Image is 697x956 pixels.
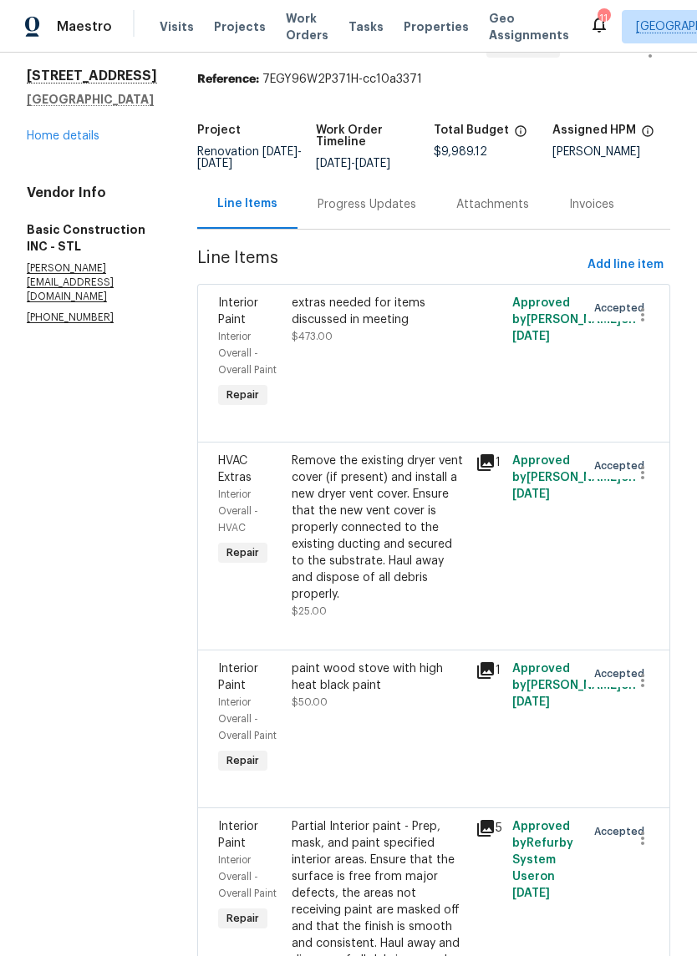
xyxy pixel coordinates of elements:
span: Repair [220,544,266,561]
b: Reference: [197,73,259,85]
span: Renovation [197,146,302,169]
a: Home details [27,130,99,142]
span: [DATE] [512,888,550,899]
div: Attachments [456,196,529,213]
span: [DATE] [262,146,298,158]
h5: Basic Construction INC - STL [27,221,157,255]
h5: Project [197,124,241,136]
span: Projects [214,18,266,35]
span: Line Items [197,250,581,281]
div: paint wood stove with high heat black paint [292,660,466,694]
span: Approved by [PERSON_NAME] on [512,663,636,708]
span: Tasks [348,21,384,33]
button: Add line item [581,250,670,281]
span: Interior Overall - Overall Paint [218,331,277,375]
span: Visits [160,18,194,35]
span: Interior Paint [218,297,258,326]
div: [PERSON_NAME] [552,146,671,158]
div: Progress Updates [318,196,416,213]
span: Geo Assignments [489,10,569,43]
div: 1 [476,660,502,680]
h5: Total Budget [434,124,509,136]
span: $473.00 [292,331,333,341]
span: Interior Overall - HVAC [218,489,258,533]
span: Accepted [594,458,651,474]
div: Remove the existing dryer vent cover (if present) and install a new dryer vent cover. Ensure that... [292,453,466,603]
span: Accepted [594,300,651,316]
span: - [197,146,302,169]
span: $50.00 [292,697,328,707]
span: Properties [404,18,469,35]
span: Accepted [594,665,651,682]
span: Repair [220,752,266,769]
h5: Work Order Timeline [316,124,435,148]
span: HVAC Extras [218,455,252,483]
h5: Assigned HPM [552,124,636,136]
span: Repair [220,910,266,927]
span: Interior Overall - Overall Paint [218,697,277,741]
h4: Vendor Info [27,185,157,201]
span: The total cost of line items that have been proposed by Opendoor. This sum includes line items th... [514,124,527,146]
div: 1 [476,453,502,473]
span: Accepted [594,823,651,840]
span: [DATE] [355,158,390,169]
span: The hpm assigned to this work order. [641,124,654,146]
span: Interior Paint [218,821,258,849]
span: Interior Paint [218,663,258,691]
span: [DATE] [197,158,232,169]
span: [DATE] [512,488,550,500]
span: [DATE] [512,331,550,342]
div: 5 [476,818,502,838]
span: Add line item [588,255,664,276]
span: [DATE] [512,696,550,708]
span: Approved by [PERSON_NAME] on [512,455,636,500]
span: $25.00 [292,606,327,616]
span: Maestro [57,18,112,35]
span: Interior Overall - Overall Paint [218,855,277,898]
span: Approved by [PERSON_NAME] on [512,297,636,342]
span: [DATE] [316,158,351,169]
span: - [316,158,390,169]
div: Line Items [217,195,277,212]
div: 7EGY96W2P371H-cc10a3371 [197,71,670,88]
span: Approved by Refurby System User on [512,821,573,899]
div: extras needed for items discussed in meeting [292,295,466,328]
div: Invoices [569,196,614,213]
span: Repair [220,387,266,403]
span: $9,989.12 [434,146,487,158]
span: Work Orders [286,10,328,43]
